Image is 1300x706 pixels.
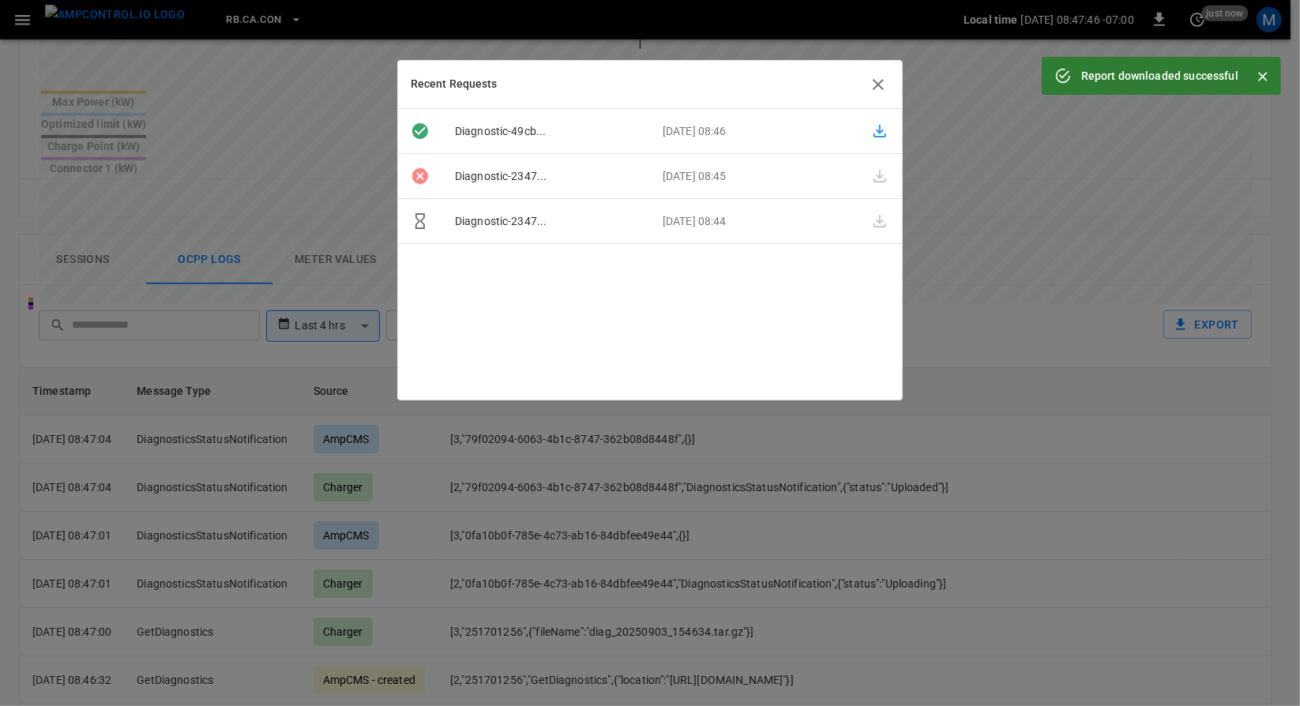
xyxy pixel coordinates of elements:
[398,167,442,186] div: Failed
[650,213,858,230] p: [DATE] 08:44
[442,213,650,230] p: Diagnostic-2347...
[650,168,858,185] p: [DATE] 08:45
[1081,62,1238,90] div: Report downloaded successful
[411,76,498,93] h6: Recent Requests
[398,212,442,231] div: Requested
[442,168,650,185] p: Diagnostic-2347...
[650,123,858,140] p: [DATE] 08:46
[442,123,650,140] p: Diagnostic-49cb...
[1251,65,1275,88] button: Close
[398,122,442,141] div: Downloaded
